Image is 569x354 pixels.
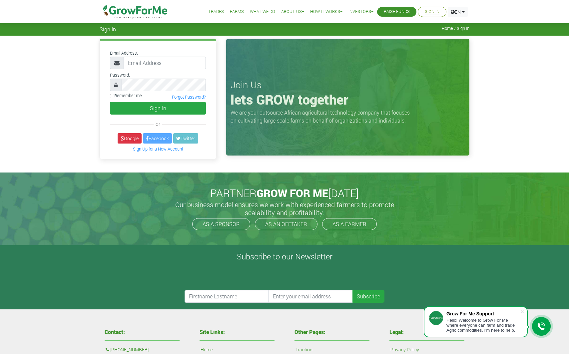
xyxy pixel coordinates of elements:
span: Home / Sign In [442,26,469,31]
h4: Contact: [105,329,180,335]
a: Home [201,346,213,353]
h4: Subscribe to our Newsletter [8,252,561,261]
a: Google [118,133,142,144]
a: What We Do [250,8,275,15]
button: Subscribe [352,290,384,303]
a: Investors [348,8,373,15]
div: Hello! Welcome to Grow For Me where everyone can farm and trade Agric commodities. I'm here to help. [446,318,520,333]
a: Raise Funds [384,8,410,15]
p: : [106,346,179,353]
p: We are your outsource African agricultural technology company that focuses on cultivating large s... [231,109,414,125]
a: About Us [281,8,304,15]
input: Enter your email address [269,290,353,303]
a: Farms [230,8,244,15]
a: EN [448,7,468,17]
label: Email Address: [110,50,138,56]
a: [PHONE_NUMBER] [110,346,149,353]
a: Forgot Password? [172,94,206,100]
h3: Join Us [231,79,465,91]
a: Sign Up for a New Account [133,146,183,152]
a: Privacy Policy [390,346,419,353]
h1: lets GROW together [231,92,465,108]
button: Sign In [110,102,206,115]
input: Remember me [110,94,114,98]
a: Trades [208,8,224,15]
h5: Our business model ensures we work with experienced farmers to promote scalability and profitabil... [168,200,401,216]
span: GROW FOR ME [257,186,328,200]
span: Sign In [100,26,116,32]
a: How it Works [310,8,342,15]
label: Remember me [110,93,142,99]
a: AS A FARMER [322,218,377,230]
h2: PARTNER [DATE] [102,187,467,199]
input: Email Address [124,57,206,69]
a: Traction [295,346,312,353]
label: Password: [110,72,130,78]
a: AS A SPONSOR [192,218,250,230]
a: Sign In [425,8,439,15]
div: Grow For Me Support [446,311,520,316]
h4: Site Links: [200,329,275,335]
a: AS AN OFFTAKER [255,218,317,230]
div: or [110,120,206,128]
iframe: reCAPTCHA [185,264,286,290]
h4: Legal: [389,329,464,335]
h4: Other Pages: [294,329,369,335]
input: Firstname Lastname [185,290,269,303]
